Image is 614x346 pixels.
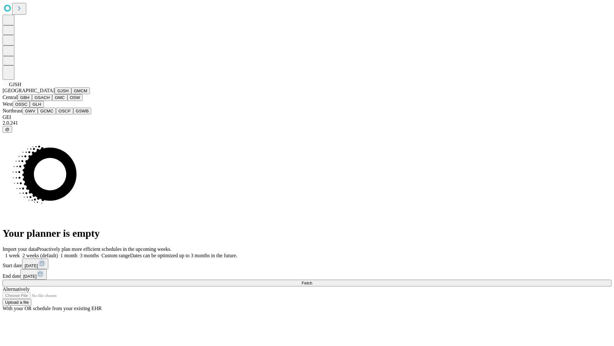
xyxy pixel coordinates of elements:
[130,253,237,258] span: Dates can be optimized up to 3 months in the future.
[3,259,611,269] div: Start date
[3,114,611,120] div: GEI
[67,94,83,101] button: OSW
[3,120,611,126] div: 2.0.241
[20,269,47,280] button: [DATE]
[3,246,37,252] span: Import your data
[3,227,611,239] h1: Your planner is empty
[22,108,38,114] button: GWV
[3,306,102,311] span: With your OR schedule from your existing EHR
[3,126,12,133] button: @
[30,101,43,108] button: GLH
[302,281,312,285] span: Fetch
[23,274,36,279] span: [DATE]
[3,299,31,306] button: Upload a file
[22,253,58,258] span: 2 weeks (default)
[80,253,99,258] span: 3 months
[18,94,32,101] button: GBH
[5,253,20,258] span: 1 week
[5,127,10,132] span: @
[3,108,22,113] span: Northeast
[60,253,77,258] span: 1 month
[73,108,91,114] button: GSWB
[37,246,171,252] span: Proactively plan more efficient schedules in the upcoming weeks.
[3,280,611,286] button: Fetch
[3,88,55,93] span: [GEOGRAPHIC_DATA]
[22,259,48,269] button: [DATE]
[3,101,13,107] span: West
[101,253,130,258] span: Custom range
[9,82,21,87] span: GJSH
[71,87,90,94] button: GMCM
[25,263,38,268] span: [DATE]
[52,94,67,101] button: GMC
[56,108,73,114] button: OSCP
[55,87,71,94] button: GJSH
[32,94,52,101] button: GSACH
[3,286,29,292] span: Alternatively
[13,101,30,108] button: OSSC
[38,108,56,114] button: GCMC
[3,269,611,280] div: End date
[3,95,18,100] span: Central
